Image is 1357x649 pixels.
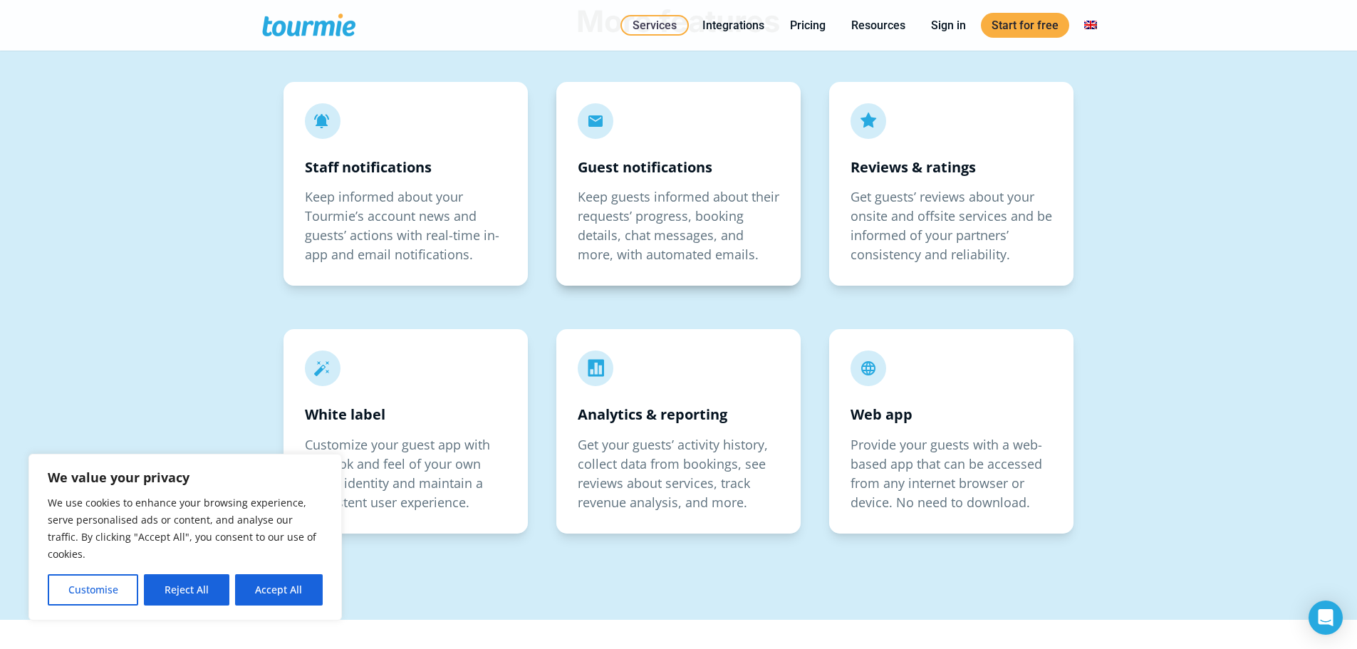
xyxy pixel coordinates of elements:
[851,405,913,424] strong: Web app
[981,13,1069,38] a: Start for free
[563,352,628,385] span: 
[144,574,229,606] button: Reject All
[836,352,901,385] span: 
[48,494,323,563] p: We use cookies to enhance your browsing experience, serve personalised ads or content, and analys...
[563,105,628,137] span: 
[692,16,775,34] a: Integrations
[851,435,1052,512] p: Provide your guests with a web-based app that can be accessed from any internet browser or device...
[290,352,355,385] span: 
[578,405,727,424] strong: Analytics & reporting
[1309,601,1343,635] div: Open Intercom Messenger
[1073,16,1108,34] a: Switch to
[305,405,385,424] strong: White label
[305,157,432,177] strong: Staff notifications
[779,16,836,34] a: Pricing
[235,574,323,606] button: Accept All
[620,15,689,36] a: Services
[48,574,138,606] button: Customise
[578,435,779,512] p: Get your guests’ activity history, collect data from bookings, see reviews about services, track ...
[290,105,355,137] span: 
[836,105,901,137] span: 
[841,16,916,34] a: Resources
[305,435,506,512] p: Customize your guest app with the look and feel of your own brand identity and maintain a consist...
[305,187,506,264] p: Keep informed about your Tourmie’s account news and guests’ actions with real-time in-app and ema...
[851,187,1052,264] p: Get guests’ reviews about your onsite and offsite services and be informed of your partners’ cons...
[578,157,712,177] strong: Guest notifications
[578,187,779,264] p: Keep guests informed about their requests’ progress, booking details, chat messages, and more, wi...
[851,157,976,177] strong: Reviews & ratings
[920,16,977,34] a: Sign in
[48,469,323,486] p: We value your privacy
